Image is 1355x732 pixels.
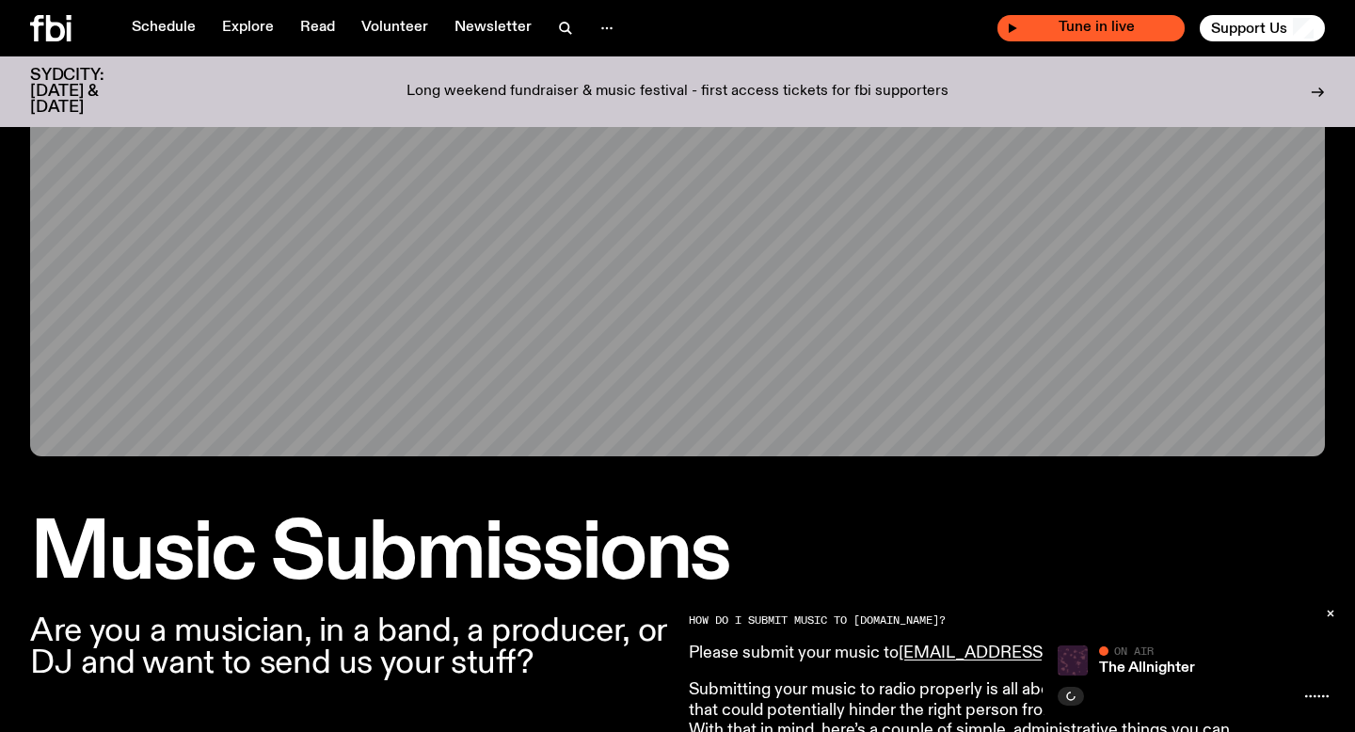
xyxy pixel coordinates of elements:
a: Volunteer [350,15,439,41]
button: Support Us [1200,15,1325,41]
a: Read [289,15,346,41]
p: Are you a musician, in a band, a producer, or DJ and want to send us your stuff? [30,615,666,679]
a: Schedule [120,15,207,41]
button: On AirThe AllnighterTune in live [997,15,1185,41]
p: Long weekend fundraiser & music festival - first access tickets for fbi supporters [406,84,948,101]
a: The Allnighter [1099,660,1195,676]
a: Newsletter [443,15,543,41]
h3: SYDCITY: [DATE] & [DATE] [30,68,151,116]
h1: Music Submissions [30,517,1325,593]
a: Explore [211,15,285,41]
p: Please submit your music to [689,644,1231,664]
span: Support Us [1211,20,1287,37]
a: [EMAIL_ADDRESS][DOMAIN_NAME] [899,644,1188,661]
h2: HOW DO I SUBMIT MUSIC TO [DOMAIN_NAME]? [689,615,1231,626]
span: On Air [1114,644,1154,657]
span: Tune in live [1018,21,1175,35]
